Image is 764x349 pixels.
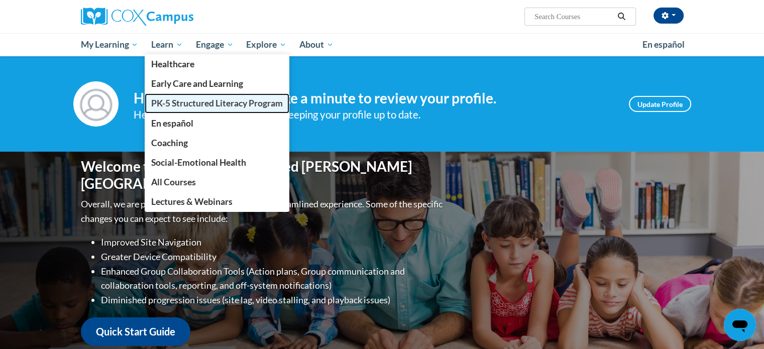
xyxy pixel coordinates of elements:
a: Social-Emotional Health [145,153,289,172]
button: Account Settings [653,8,684,24]
span: Lectures & Webinars [151,196,233,207]
a: Learn [145,33,189,56]
a: En español [636,34,691,55]
a: Update Profile [629,96,691,112]
a: Engage [189,33,240,56]
span: Healthcare [151,59,194,69]
span: Engage [196,39,234,51]
a: Coaching [145,133,289,153]
span: My Learning [80,39,138,51]
img: Profile Image [73,81,119,127]
span: Coaching [151,138,188,148]
p: Overall, we are proud to provide you with a more streamlined experience. Some of the specific cha... [81,197,445,226]
a: Explore [240,33,293,56]
div: Main menu [66,33,699,56]
span: Explore [246,39,286,51]
img: Cox Campus [81,8,193,26]
a: My Learning [74,33,145,56]
span: About [299,39,334,51]
span: En español [642,39,685,50]
a: All Courses [145,172,289,192]
a: En español [145,113,289,133]
li: Greater Device Compatibility [101,250,445,264]
a: Lectures & Webinars [145,192,289,211]
span: En español [151,118,193,129]
h4: Hi [PERSON_NAME]! Take a minute to review your profile. [134,90,614,107]
span: Learn [151,39,183,51]
span: All Courses [151,177,196,187]
iframe: Button to launch messaging window [724,309,756,341]
li: Improved Site Navigation [101,235,445,250]
span: Social-Emotional Health [151,157,246,168]
span: PK-5 Structured Literacy Program [151,98,283,108]
a: Healthcare [145,54,289,74]
a: Early Care and Learning [145,74,289,93]
input: Search Courses [533,11,614,23]
button: Search [614,11,629,23]
a: Quick Start Guide [81,317,190,346]
div: Help improve your experience by keeping your profile up to date. [134,106,614,123]
span: Early Care and Learning [151,78,243,89]
li: Enhanced Group Collaboration Tools (Action plans, Group communication and collaboration tools, re... [101,264,445,293]
a: Cox Campus [81,8,272,26]
a: About [293,33,340,56]
h1: Welcome to the new and improved [PERSON_NAME][GEOGRAPHIC_DATA] [81,158,445,192]
a: PK-5 Structured Literacy Program [145,93,289,113]
li: Diminished progression issues (site lag, video stalling, and playback issues) [101,293,445,307]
